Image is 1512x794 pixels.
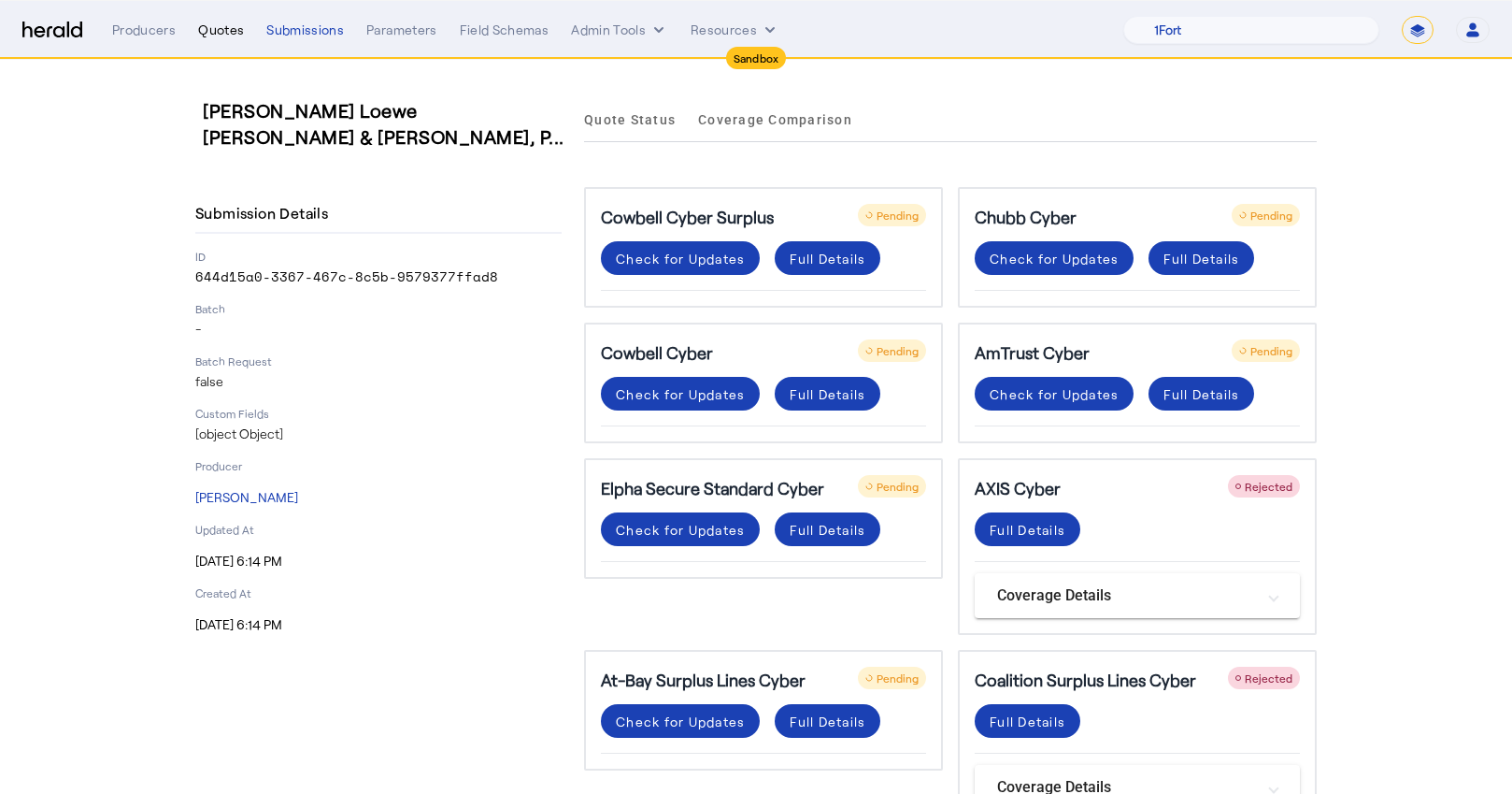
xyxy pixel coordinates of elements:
[1250,209,1292,222] span: Pending
[460,21,549,39] div: Field Schemas
[195,267,562,286] p: 644d15a0-3367-467c-8c5b-9579377ffad8
[1250,344,1292,357] span: Pending
[601,377,760,411] button: Check for Updates
[975,667,1196,693] h5: Coalition Surplus Lines Cyber
[990,520,1065,540] div: Full Details
[616,384,745,404] div: Check for Updates
[195,372,562,391] p: false
[1245,480,1292,493] span: Rejected
[195,202,335,224] h4: Submission Details
[601,475,824,501] h5: Elpha Secure Standard Cyber
[195,458,562,473] p: Producer
[195,522,562,537] p: Updated At
[975,339,1090,366] h5: AmTrust Cyber
[698,97,852,142] a: Coverage Comparison
[1148,241,1254,275] button: Full Details
[112,21,176,39] div: Producers
[1148,377,1254,411] button: Full Details
[877,671,919,685] span: Pending
[195,301,562,316] p: Batch
[195,425,562,443] p: [object Object]
[775,241,880,275] button: Full Details
[726,47,787,69] div: Sandbox
[616,520,745,540] div: Check for Updates
[195,320,562,339] p: -
[266,21,344,39] div: Submissions
[1163,384,1239,404] div: Full Details
[790,712,865,731] div: Full Details
[616,712,745,731] div: Check for Updates
[616,249,745,268] div: Check for Updates
[198,21,244,39] div: Quotes
[790,520,865,540] div: Full Details
[584,113,676,126] span: Quote Status
[601,704,760,738] button: Check for Updates
[195,249,562,264] p: ID
[975,573,1300,618] mat-expansion-panel-header: Coverage Details
[990,249,1119,268] div: Check for Updates
[195,354,562,368] p: Batch Request
[877,209,919,222] span: Pending
[195,615,562,634] p: [DATE] 6:14 PM
[195,406,562,421] p: Custom Fields
[975,475,1061,501] h5: AXIS Cyber
[203,97,569,150] h3: [PERSON_NAME] Loewe [PERSON_NAME] & [PERSON_NAME], P...
[195,488,562,507] p: [PERSON_NAME]
[601,339,713,366] h5: Cowbell Cyber
[571,21,668,39] button: internal dropdown menu
[790,249,865,268] div: Full Details
[975,512,1080,546] button: Full Details
[601,241,760,275] button: Check for Updates
[698,113,852,126] span: Coverage Comparison
[195,552,562,570] p: [DATE] 6:14 PM
[975,204,1077,230] h5: Chubb Cyber
[601,512,760,546] button: Check for Updates
[990,384,1119,404] div: Check for Updates
[1163,249,1239,268] div: Full Details
[990,712,1065,731] div: Full Details
[691,21,779,39] button: Resources dropdown menu
[366,21,437,39] div: Parameters
[975,377,1134,411] button: Check for Updates
[975,704,1080,738] button: Full Details
[790,384,865,404] div: Full Details
[775,704,880,738] button: Full Details
[775,377,880,411] button: Full Details
[877,480,919,493] span: Pending
[975,241,1134,275] button: Check for Updates
[584,97,676,142] a: Quote Status
[601,204,774,230] h5: Cowbell Cyber Surplus
[601,667,806,693] h5: At-Bay Surplus Lines Cyber
[1245,671,1292,685] span: Rejected
[22,22,82,39] img: Herald Logo
[775,512,880,546] button: Full Details
[877,344,919,357] span: Pending
[195,585,562,600] p: Created At
[997,585,1255,607] mat-panel-title: Coverage Details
